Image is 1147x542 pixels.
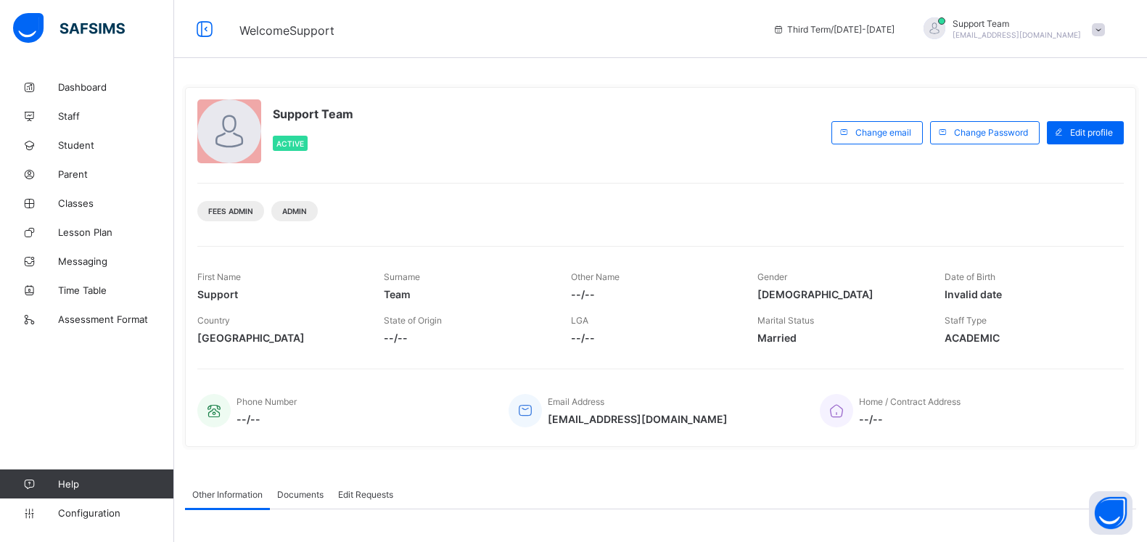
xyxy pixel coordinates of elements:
[208,207,253,215] span: Fees Admin
[384,288,548,300] span: Team
[192,489,263,500] span: Other Information
[384,315,442,326] span: State of Origin
[571,271,620,282] span: Other Name
[945,332,1109,344] span: ACADEMIC
[571,315,588,326] span: LGA
[548,396,604,407] span: Email Address
[859,396,961,407] span: Home / Contract Address
[757,332,922,344] span: Married
[58,313,174,325] span: Assessment Format
[954,127,1028,138] span: Change Password
[571,288,736,300] span: --/--
[757,315,814,326] span: Marital Status
[197,332,362,344] span: [GEOGRAPHIC_DATA]
[276,139,304,148] span: Active
[945,271,995,282] span: Date of Birth
[953,30,1081,39] span: [EMAIL_ADDRESS][DOMAIN_NAME]
[859,413,961,425] span: --/--
[945,288,1109,300] span: Invalid date
[757,271,787,282] span: Gender
[1070,127,1113,138] span: Edit profile
[277,489,324,500] span: Documents
[58,110,174,122] span: Staff
[237,413,297,425] span: --/--
[953,18,1081,29] span: Support Team
[773,24,895,35] span: session/term information
[571,332,736,344] span: --/--
[855,127,911,138] span: Change email
[58,478,173,490] span: Help
[58,507,173,519] span: Configuration
[384,271,420,282] span: Surname
[58,284,174,296] span: Time Table
[58,255,174,267] span: Messaging
[945,315,987,326] span: Staff Type
[197,271,241,282] span: First Name
[282,207,307,215] span: Admin
[237,396,297,407] span: Phone Number
[58,81,174,93] span: Dashboard
[13,13,125,44] img: safsims
[1089,491,1132,535] button: Open asap
[58,197,174,209] span: Classes
[338,489,393,500] span: Edit Requests
[197,288,362,300] span: Support
[197,315,230,326] span: Country
[909,17,1112,41] div: SupportTeam
[58,226,174,238] span: Lesson Plan
[58,139,174,151] span: Student
[757,288,922,300] span: [DEMOGRAPHIC_DATA]
[239,23,334,38] span: Welcome Support
[548,413,728,425] span: [EMAIL_ADDRESS][DOMAIN_NAME]
[58,168,174,180] span: Parent
[273,107,353,121] span: Support Team
[384,332,548,344] span: --/--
